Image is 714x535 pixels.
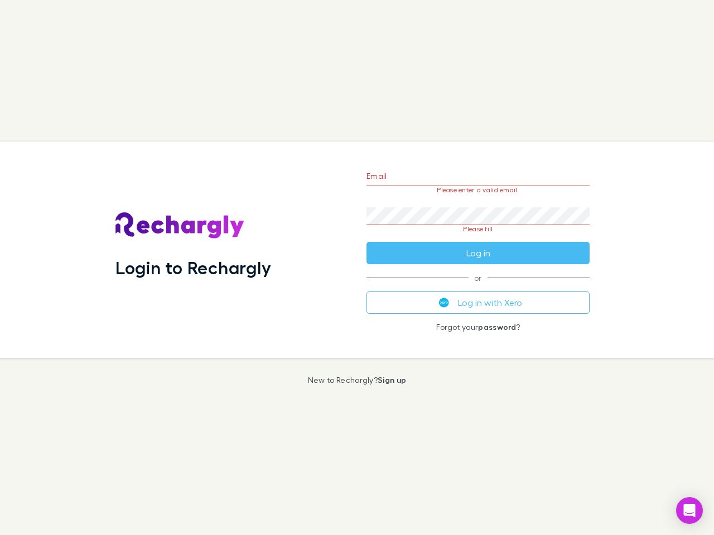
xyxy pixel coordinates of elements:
p: New to Rechargly? [308,376,407,385]
h1: Login to Rechargly [115,257,271,278]
p: Please enter a valid email. [366,186,590,194]
p: Forgot your ? [366,323,590,332]
a: password [478,322,516,332]
button: Log in [366,242,590,264]
img: Xero's logo [439,298,449,308]
img: Rechargly's Logo [115,212,245,239]
a: Sign up [378,375,406,385]
p: Please fill [366,225,590,233]
button: Log in with Xero [366,291,590,314]
div: Open Intercom Messenger [676,497,703,524]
